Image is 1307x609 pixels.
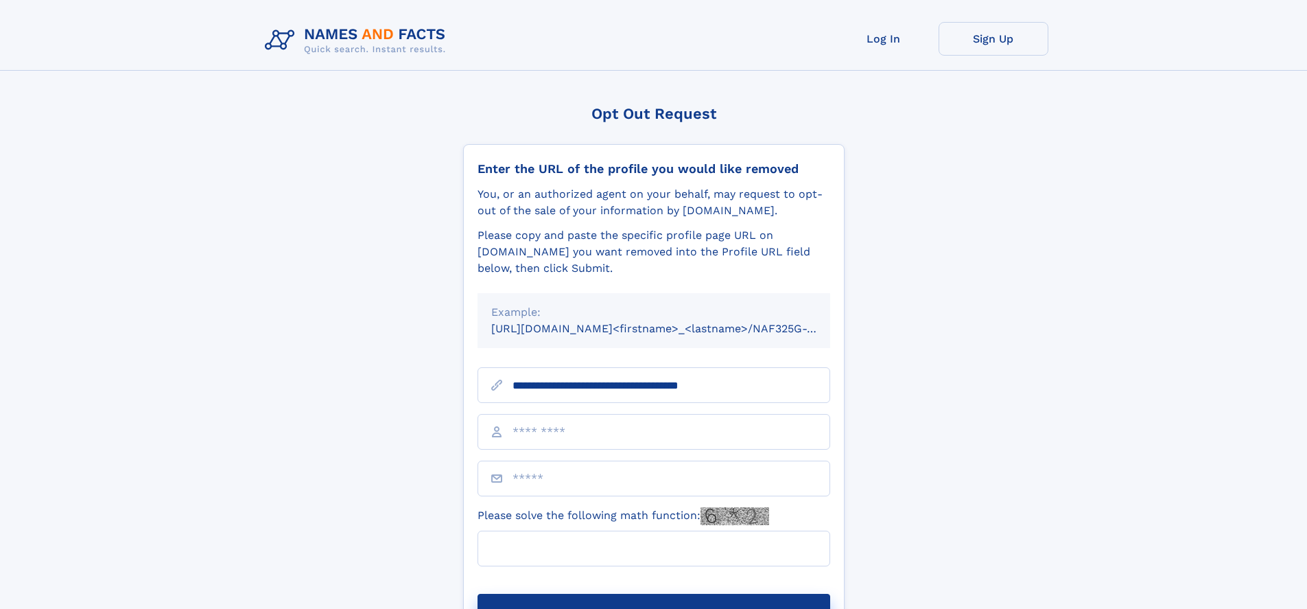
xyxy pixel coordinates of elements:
label: Please solve the following math function: [478,507,769,525]
a: Sign Up [939,22,1048,56]
div: Opt Out Request [463,105,845,122]
div: Enter the URL of the profile you would like removed [478,161,830,176]
small: [URL][DOMAIN_NAME]<firstname>_<lastname>/NAF325G-xxxxxxxx [491,322,856,335]
img: Logo Names and Facts [259,22,457,59]
div: Example: [491,304,816,321]
a: Log In [829,22,939,56]
div: You, or an authorized agent on your behalf, may request to opt-out of the sale of your informatio... [478,186,830,219]
div: Please copy and paste the specific profile page URL on [DOMAIN_NAME] you want removed into the Pr... [478,227,830,277]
